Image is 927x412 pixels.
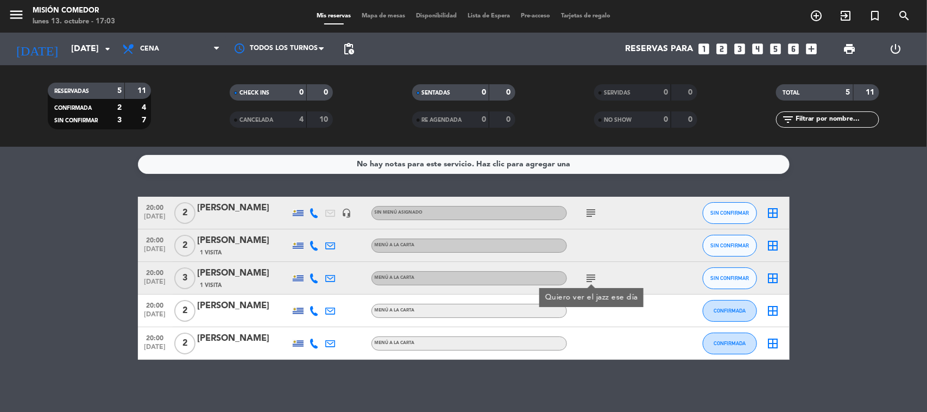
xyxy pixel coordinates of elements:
span: 1 Visita [200,248,222,257]
div: Quiero ver el jazz ese día [545,292,638,303]
span: Disponibilidad [411,13,462,19]
span: MENÚ A LA CARTA [375,276,415,280]
i: looks_6 [787,42,801,56]
button: SIN CONFIRMAR [703,202,757,224]
strong: 0 [299,89,304,96]
button: SIN CONFIRMAR [703,267,757,289]
i: headset_mic [342,208,352,218]
i: exit_to_app [839,9,852,22]
strong: 2 [117,104,122,111]
div: [PERSON_NAME] [198,299,290,313]
div: [PERSON_NAME] [198,201,290,215]
i: looks_two [715,42,729,56]
span: 2 [174,235,196,257]
i: search [898,9,911,22]
span: MENÚ A LA CARTA [375,308,415,313]
span: Lista de Espera [462,13,515,19]
span: Sin menú asignado [375,210,423,215]
span: pending_actions [342,42,355,55]
span: CONFIRMADA [54,105,92,111]
strong: 11 [137,87,148,95]
i: border_all [767,207,780,220]
span: 2 [174,300,196,322]
i: menu [8,7,24,23]
span: [DATE] [142,278,169,291]
strong: 0 [664,116,668,123]
span: CONFIRMADA [714,340,746,346]
strong: 0 [688,89,695,96]
span: SIN CONFIRMAR [710,242,749,248]
i: [DATE] [8,37,66,61]
span: 20:00 [142,201,169,213]
strong: 0 [324,89,331,96]
button: menu [8,7,24,27]
i: subject [585,207,598,220]
strong: 10 [320,116,331,123]
div: [PERSON_NAME] [198,266,290,280]
strong: 5 [846,89,850,96]
span: Mapa de mesas [356,13,411,19]
span: CANCELADA [239,117,273,123]
strong: 7 [142,116,148,124]
span: RESERVADAS [54,89,89,94]
i: arrow_drop_down [101,42,114,55]
i: looks_one [697,42,711,56]
strong: 11 [866,89,877,96]
i: subject [585,272,598,285]
strong: 4 [142,104,148,111]
strong: 3 [117,116,122,124]
span: TOTAL [783,90,799,96]
span: CONFIRMADA [714,308,746,314]
strong: 5 [117,87,122,95]
i: power_settings_new [889,42,902,55]
span: 2 [174,202,196,224]
span: 1 Visita [200,281,222,290]
i: looks_3 [733,42,747,56]
span: 20:00 [142,266,169,278]
i: border_all [767,272,780,285]
div: [PERSON_NAME] [198,234,290,248]
span: NO SHOW [604,117,632,123]
span: MENÚ A LA CARTA [375,341,415,345]
strong: 4 [299,116,304,123]
strong: 0 [506,116,513,123]
div: [PERSON_NAME] [198,332,290,346]
button: CONFIRMADA [703,333,757,354]
strong: 0 [482,89,486,96]
i: border_all [767,337,780,350]
strong: 0 [506,89,513,96]
span: [DATE] [142,213,169,226]
span: 2 [174,333,196,354]
i: add_circle_outline [810,9,823,22]
span: Pre-acceso [515,13,556,19]
div: LOG OUT [873,33,919,65]
span: [DATE] [142,311,169,323]
button: SIN CONFIRMAR [703,235,757,257]
strong: 0 [688,116,695,123]
div: Misión Comedor [33,5,115,16]
i: looks_5 [769,42,783,56]
div: lunes 13. octubre - 17:03 [33,16,115,27]
span: Mis reservas [311,13,356,19]
i: filter_list [781,113,794,126]
span: [DATE] [142,246,169,258]
i: turned_in_not [868,9,881,22]
span: 20:00 [142,298,169,311]
span: RE AGENDADA [422,117,462,123]
span: print [843,42,856,55]
span: CHECK INS [239,90,269,96]
button: CONFIRMADA [703,300,757,322]
div: No hay notas para este servicio. Haz clic para agregar una [357,158,570,171]
span: Tarjetas de regalo [556,13,616,19]
span: 20:00 [142,233,169,246]
span: SIN CONFIRMAR [54,118,98,123]
strong: 0 [664,89,668,96]
span: Cena [140,45,159,53]
i: add_box [805,42,819,56]
span: SIN CONFIRMAR [710,275,749,281]
input: Filtrar por nombre... [794,114,879,126]
span: 3 [174,267,196,289]
span: SIN CONFIRMAR [710,210,749,216]
i: border_all [767,239,780,252]
span: [DATE] [142,344,169,356]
